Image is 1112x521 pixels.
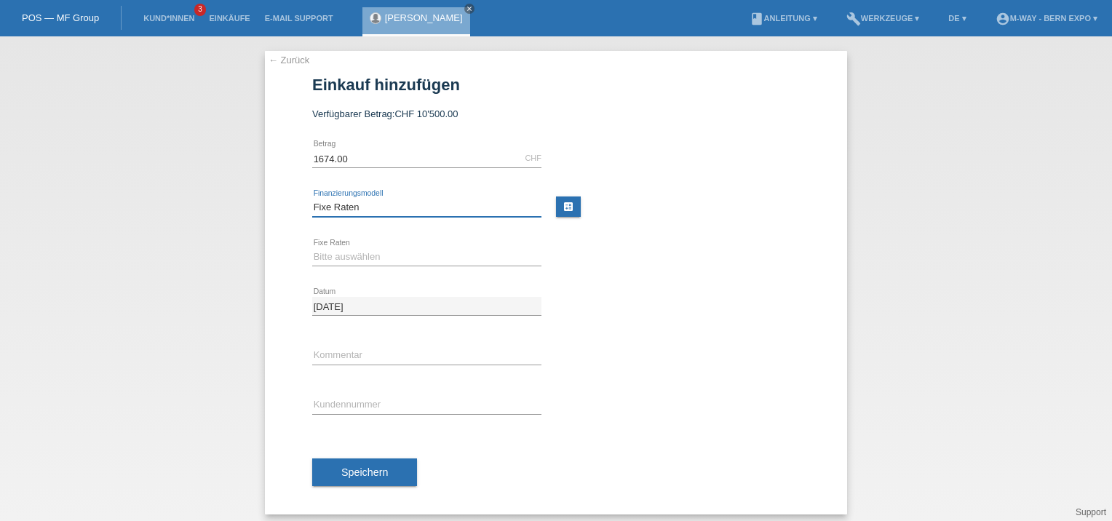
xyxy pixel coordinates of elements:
[136,14,202,23] a: Kund*innen
[563,201,574,212] i: calculate
[194,4,206,16] span: 3
[750,12,764,26] i: book
[464,4,474,14] a: close
[996,12,1010,26] i: account_circle
[312,108,800,119] div: Verfügbarer Betrag:
[312,76,800,94] h1: Einkauf hinzufügen
[394,108,458,119] span: CHF 10'500.00
[385,12,463,23] a: [PERSON_NAME]
[839,14,927,23] a: buildWerkzeuge ▾
[466,5,473,12] i: close
[846,12,861,26] i: build
[525,154,541,162] div: CHF
[742,14,825,23] a: bookAnleitung ▾
[202,14,257,23] a: Einkäufe
[556,196,581,217] a: calculate
[22,12,99,23] a: POS — MF Group
[269,55,309,65] a: ← Zurück
[341,466,388,478] span: Speichern
[258,14,341,23] a: E-Mail Support
[312,458,417,486] button: Speichern
[1076,507,1106,517] a: Support
[988,14,1105,23] a: account_circlem-way - Bern Expo ▾
[941,14,973,23] a: DE ▾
